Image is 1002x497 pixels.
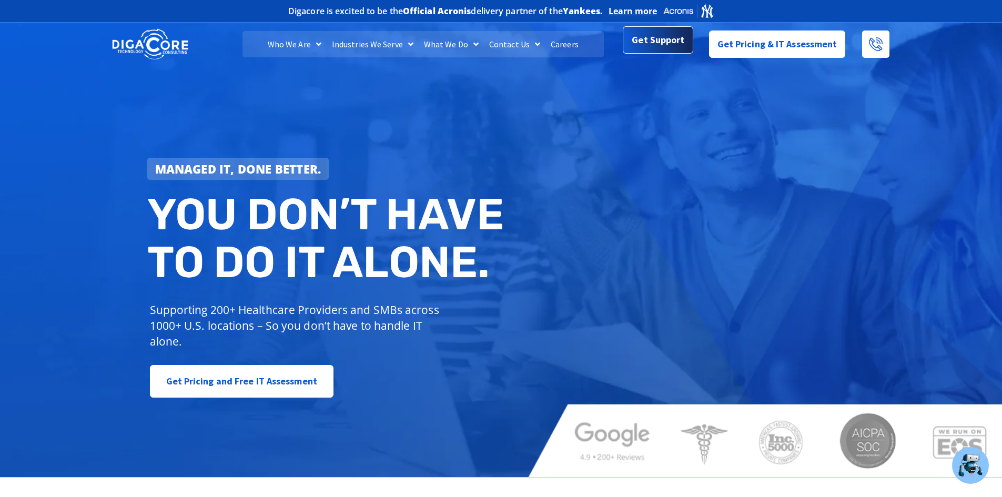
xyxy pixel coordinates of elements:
[545,31,584,57] a: Careers
[327,31,419,57] a: Industries We Serve
[717,34,837,55] span: Get Pricing & IT Assessment
[155,161,321,177] strong: Managed IT, done better.
[112,28,188,61] img: DigaCore Technology Consulting
[147,190,509,287] h2: You don’t have to do IT alone.
[166,371,317,392] span: Get Pricing and Free IT Assessment
[709,31,846,58] a: Get Pricing & IT Assessment
[484,31,545,57] a: Contact Us
[403,5,471,17] b: Official Acronis
[147,158,329,180] a: Managed IT, done better.
[623,26,693,54] a: Get Support
[242,31,603,57] nav: Menu
[419,31,484,57] a: What We Do
[150,302,444,349] p: Supporting 200+ Healthcare Providers and SMBs across 1000+ U.S. locations – So you don’t have to ...
[288,7,603,15] h2: Digacore is excited to be the delivery partner of the
[632,29,684,50] span: Get Support
[563,5,603,17] b: Yankees.
[262,31,327,57] a: Who We Are
[150,365,333,398] a: Get Pricing and Free IT Assessment
[609,6,657,16] a: Learn more
[663,3,714,18] img: Acronis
